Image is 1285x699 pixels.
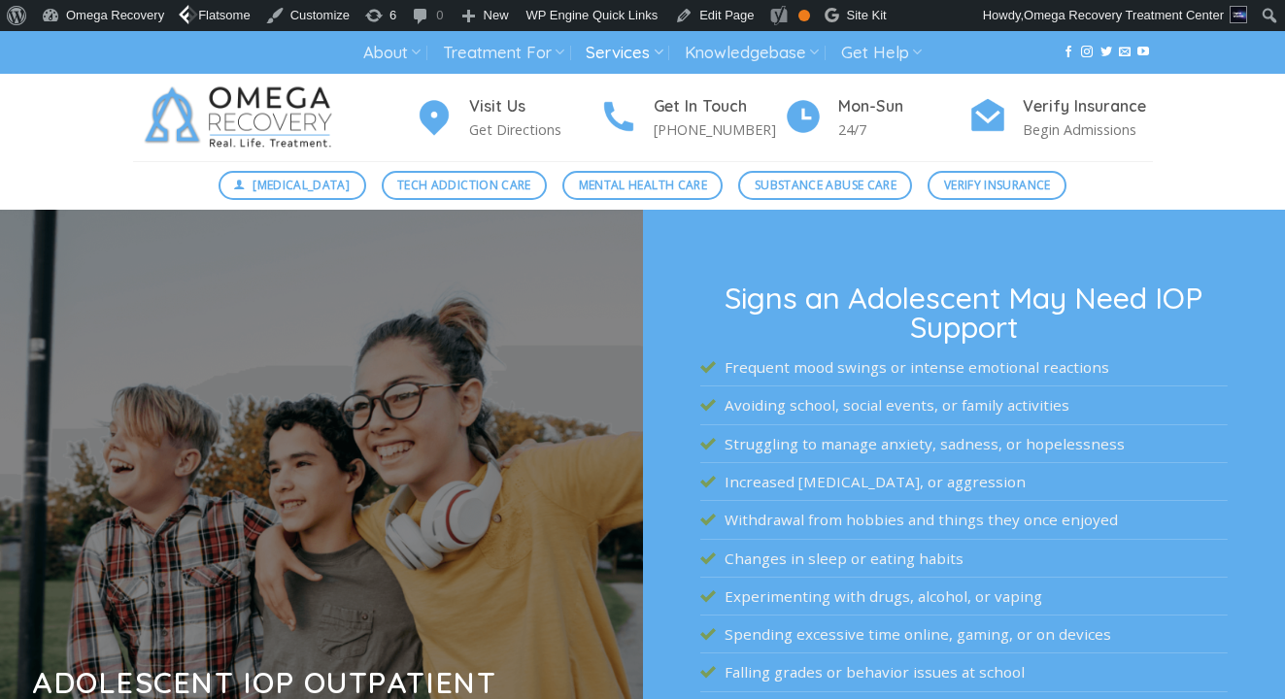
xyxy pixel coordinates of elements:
[700,616,1227,653] li: Spending excessive time online, gaming, or on devices
[841,35,922,71] a: Get Help
[1023,118,1153,141] p: Begin Admissions
[700,386,1227,424] li: Avoiding school, social events, or family activities
[1023,94,1153,119] h4: Verify Insurance
[1063,46,1074,59] a: Follow on Facebook
[700,463,1227,501] li: Increased [MEDICAL_DATA], or aggression
[1137,46,1149,59] a: Follow on YouTube
[382,171,548,200] a: Tech Addiction Care
[586,35,662,71] a: Services
[928,171,1066,200] a: Verify Insurance
[1119,46,1131,59] a: Send us an email
[838,118,968,141] p: 24/7
[1024,8,1224,22] span: Omega Recovery Treatment Center
[1081,46,1093,59] a: Follow on Instagram
[363,35,421,71] a: About
[847,8,887,22] span: Site Kit
[755,176,896,194] span: Substance Abuse Care
[798,10,810,21] div: OK
[133,74,352,161] img: Omega Recovery
[738,171,912,200] a: Substance Abuse Care
[700,653,1227,691] li: Falling grades or behavior issues at school
[700,501,1227,539] li: Withdrawal from hobbies and things they once enjoyed
[469,118,599,141] p: Get Directions
[700,539,1227,577] li: Changes in sleep or eating habits
[415,94,599,142] a: Visit Us Get Directions
[443,35,564,71] a: Treatment For
[1100,46,1112,59] a: Follow on Twitter
[700,578,1227,616] li: Experimenting with drugs, alcohol, or vaping
[654,94,784,119] h4: Get In Touch
[562,171,723,200] a: Mental Health Care
[685,35,819,71] a: Knowledgebase
[700,283,1227,343] h3: Signs an Adolescent May Need IOP Support
[700,425,1227,463] li: Struggling to manage anxiety, sadness, or hopelessness
[579,176,707,194] span: Mental Health Care
[397,176,531,194] span: Tech Addiction Care
[654,118,784,141] p: [PHONE_NUMBER]
[469,94,599,119] h4: Visit Us
[700,349,1227,386] li: Frequent mood swings or intense emotional reactions
[599,94,784,142] a: Get In Touch [PHONE_NUMBER]
[968,94,1153,142] a: Verify Insurance Begin Admissions
[838,94,968,119] h4: Mon-Sun
[253,176,350,194] span: [MEDICAL_DATA]
[944,176,1051,194] span: Verify Insurance
[219,171,366,200] a: [MEDICAL_DATA]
